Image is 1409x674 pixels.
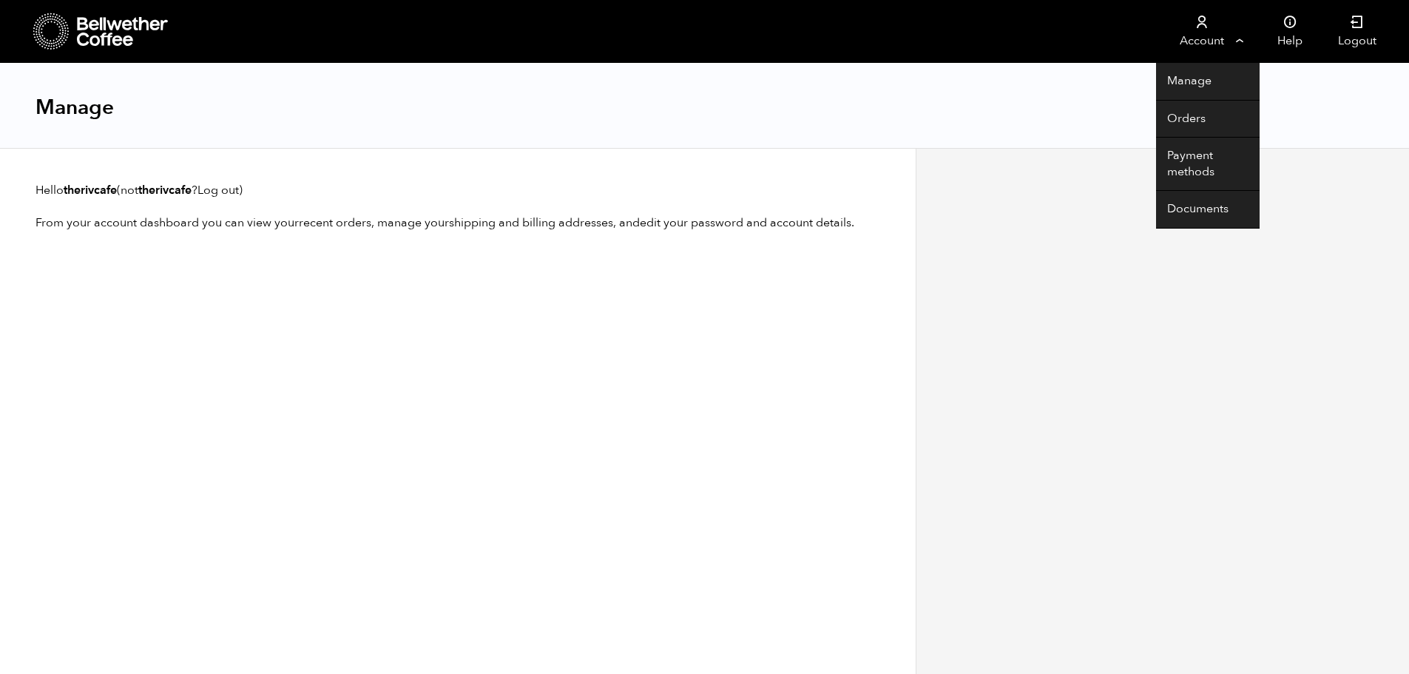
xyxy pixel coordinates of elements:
a: Log out [197,182,239,198]
a: Payment methods [1156,138,1260,191]
h1: Manage [36,94,114,121]
p: Hello (not ? ) [36,181,880,199]
a: Manage [1156,63,1260,101]
a: shipping and billing addresses [449,215,613,231]
p: From your account dashboard you can view your , manage your , and . [36,214,880,232]
strong: therivcafe [138,182,192,198]
a: Orders [1156,101,1260,138]
strong: therivcafe [64,182,117,198]
a: Documents [1156,191,1260,229]
a: edit your password and account details [640,215,851,231]
a: recent orders [299,215,371,231]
